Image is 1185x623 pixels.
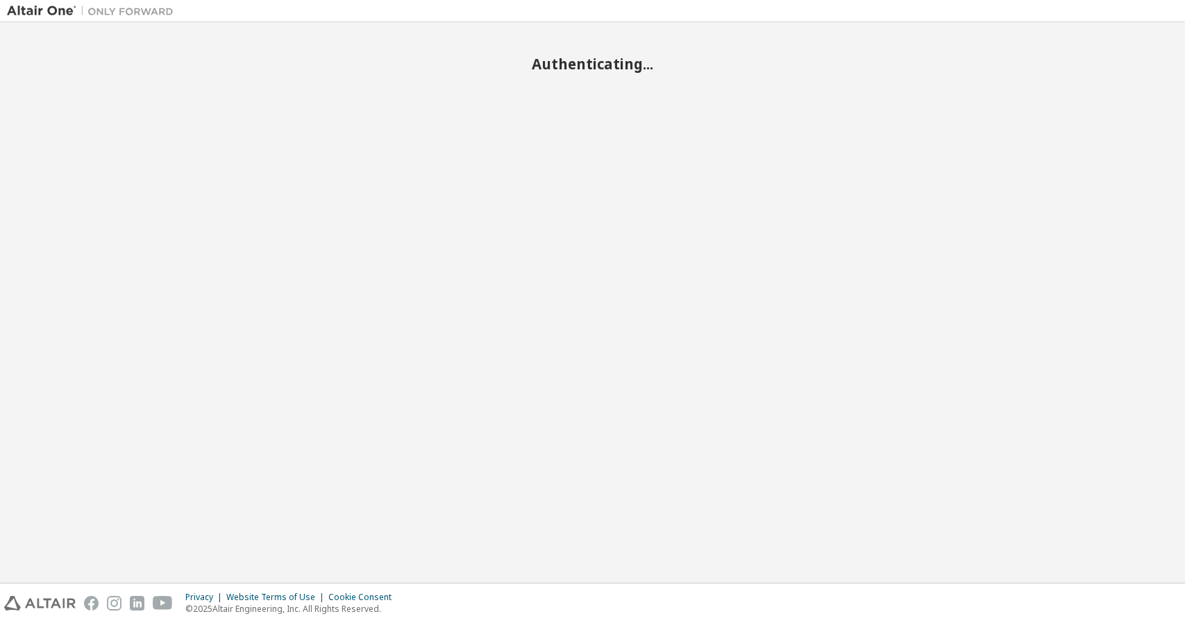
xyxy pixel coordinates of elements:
[185,603,400,615] p: © 2025 Altair Engineering, Inc. All Rights Reserved.
[4,596,76,611] img: altair_logo.svg
[130,596,144,611] img: linkedin.svg
[84,596,99,611] img: facebook.svg
[226,592,328,603] div: Website Terms of Use
[185,592,226,603] div: Privacy
[7,55,1178,73] h2: Authenticating...
[7,4,180,18] img: Altair One
[107,596,121,611] img: instagram.svg
[153,596,173,611] img: youtube.svg
[328,592,400,603] div: Cookie Consent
